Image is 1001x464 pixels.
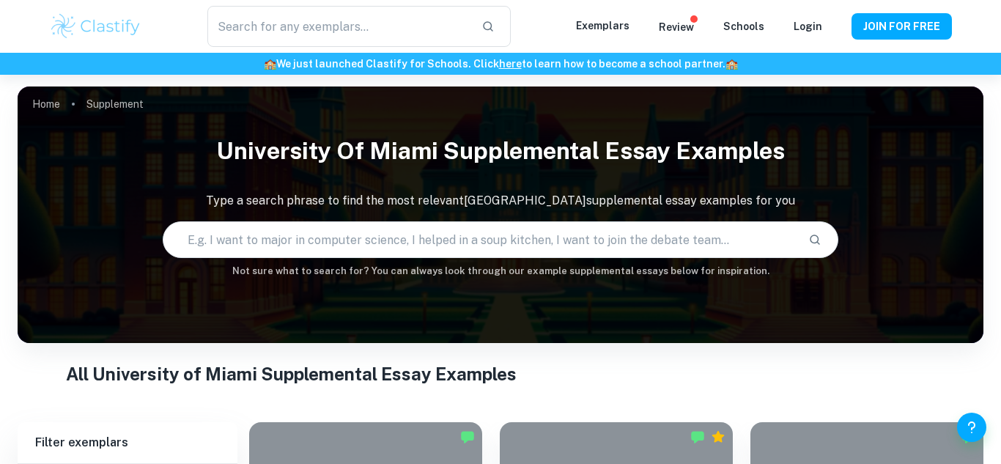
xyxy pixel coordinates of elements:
p: Supplement [86,96,144,112]
button: Search [802,227,827,252]
span: 🏫 [725,58,738,70]
img: Clastify logo [49,12,142,41]
h1: University of Miami Supplemental Essay Examples [18,128,983,174]
div: Premium [711,430,725,444]
p: Exemplars [576,18,629,34]
a: here [499,58,522,70]
a: Schools [723,21,764,32]
img: Marked [460,430,475,444]
a: Home [32,94,60,114]
h6: Not sure what to search for? You can always look through our example supplemental essays below fo... [18,264,983,279]
p: Type a search phrase to find the most relevant [GEOGRAPHIC_DATA] supplemental essay examples for you [18,192,983,210]
h6: Filter exemplars [18,422,237,463]
button: Help and Feedback [957,413,986,442]
input: Search for any exemplars... [207,6,470,47]
button: JOIN FOR FREE [852,13,952,40]
h6: We just launched Clastify for Schools. Click to learn how to become a school partner. [3,56,998,72]
h1: All University of Miami Supplemental Essay Examples [66,361,935,387]
img: Marked [690,430,705,444]
p: Review [659,19,694,35]
span: 🏫 [264,58,276,70]
input: E.g. I want to major in computer science, I helped in a soup kitchen, I want to join the debate t... [163,219,797,260]
a: Login [794,21,822,32]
